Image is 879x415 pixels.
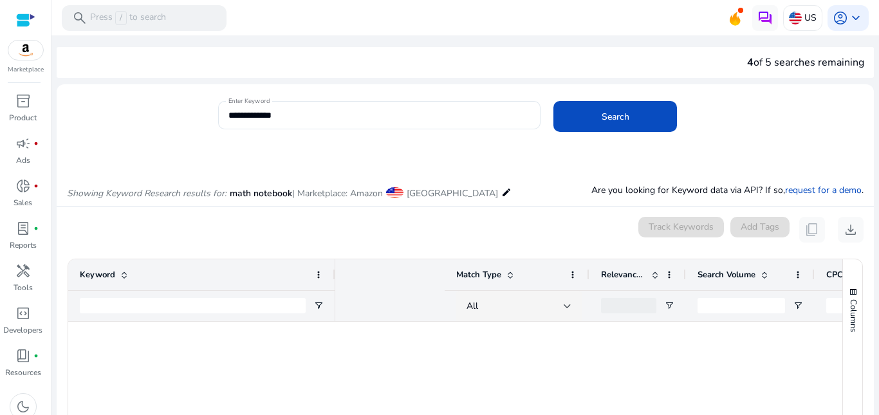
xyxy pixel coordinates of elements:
button: download [838,217,864,243]
span: | Marketplace: Amazon [292,187,383,199]
p: US [804,6,817,29]
span: math notebook [230,187,292,199]
button: Open Filter Menu [664,300,674,311]
div: of 5 searches remaining [747,55,864,70]
input: Search Volume Filter Input [698,298,785,313]
span: inventory_2 [15,93,31,109]
a: request for a demo [785,184,862,196]
span: code_blocks [15,306,31,321]
span: campaign [15,136,31,151]
span: Search Volume [698,269,755,281]
button: Search [553,101,677,132]
button: Open Filter Menu [313,300,324,311]
span: [GEOGRAPHIC_DATA] [407,187,498,199]
i: Showing Keyword Research results for: [67,187,227,199]
span: keyboard_arrow_down [848,10,864,26]
mat-icon: edit [501,185,512,200]
span: handyman [15,263,31,279]
span: fiber_manual_record [33,226,39,231]
span: Relevance Score [601,269,646,281]
span: Match Type [456,269,501,281]
span: Search [602,110,629,124]
p: Resources [5,367,41,378]
span: fiber_manual_record [33,353,39,358]
span: Keyword [80,269,115,281]
p: Tools [14,282,33,293]
span: CPC [826,269,843,281]
p: Ads [16,154,30,166]
p: Product [9,112,37,124]
span: donut_small [15,178,31,194]
img: us.svg [789,12,802,24]
span: book_4 [15,348,31,364]
span: lab_profile [15,221,31,236]
p: Sales [14,197,32,208]
p: Marketplace [8,65,44,75]
input: Keyword Filter Input [80,298,306,313]
mat-label: Enter Keyword [228,97,270,106]
span: download [843,222,858,237]
span: All [467,300,478,312]
span: Columns [847,299,859,332]
p: Are you looking for Keyword data via API? If so, . [591,183,864,197]
img: amazon.svg [8,41,43,60]
span: dark_mode [15,399,31,414]
span: / [115,11,127,25]
span: fiber_manual_record [33,183,39,189]
span: fiber_manual_record [33,141,39,146]
span: 4 [747,55,754,69]
span: search [72,10,88,26]
p: Press to search [90,11,166,25]
span: account_circle [833,10,848,26]
p: Reports [10,239,37,251]
button: Open Filter Menu [793,300,803,311]
p: Developers [3,324,42,336]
